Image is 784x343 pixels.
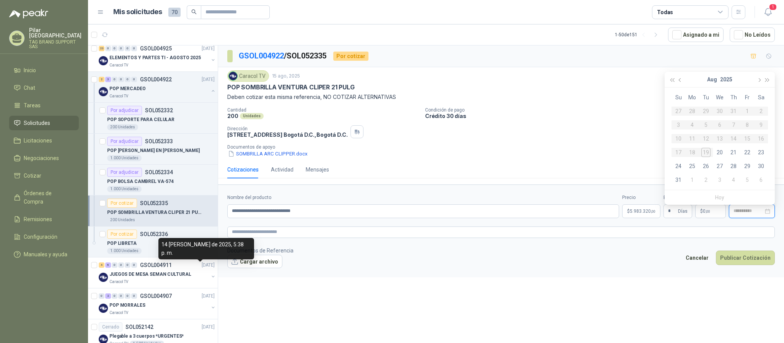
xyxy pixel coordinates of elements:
h1: Mis solicitudes [113,6,162,18]
p: POP MERCADEO [109,85,146,92]
div: 0 [131,293,137,299]
div: 21 [729,148,738,157]
div: 0 [105,46,111,51]
p: POP BOLSA CAMBREL VA-574 [107,178,174,185]
a: Por adjudicarSOL052333POP [PERSON_NAME] EN [PERSON_NAME]1.000 Unidades [88,134,218,165]
button: Asignado a mi [668,28,724,42]
span: 5.983.320 [630,209,655,214]
p: ELEMENTOS Y PARTES TI - AGOSTO 2025 [109,54,201,61]
div: 4 [729,175,738,184]
div: 0 [99,293,104,299]
span: Manuales y ayuda [24,250,67,259]
div: 0 [131,46,137,51]
td: 2025-09-06 [754,173,768,187]
span: Negociaciones [24,154,59,162]
div: 0 [112,77,117,82]
label: Precio [622,194,660,201]
p: $ 0,00 [695,204,726,218]
div: 23 [99,46,104,51]
button: 2025 [720,72,732,87]
p: SOL052333 [145,139,173,144]
button: 1 [761,5,775,19]
td: 2025-08-28 [727,159,740,173]
div: 6 [105,262,111,268]
div: Unidades [240,113,264,119]
div: 0 [131,77,137,82]
div: 0 [131,262,137,268]
td: 2025-08-20 [713,146,727,159]
a: Inicio [9,63,79,78]
span: Inicio [24,66,36,74]
p: GSOL004907 [140,293,172,299]
td: 2025-09-03 [713,173,727,187]
div: 6 [756,175,766,184]
div: 29 [743,162,752,171]
div: 0 [125,77,130,82]
p: [DATE] [202,262,215,269]
p: POP SOMBRILLA VENTURA CLIPER 21 PULG [227,83,355,91]
p: Plegable a 3 cuerpos *URGENTES* [109,333,184,340]
div: 25 [688,162,697,171]
label: Entrega [663,194,692,201]
p: Caracol TV [109,279,128,285]
button: Cargar archivo [227,255,282,269]
th: Sa [754,91,768,104]
p: Condición de pago [425,107,781,113]
button: Aug [707,72,717,87]
p: Caracol TV [109,310,128,316]
img: Company Logo [99,273,108,282]
div: 0 [118,77,124,82]
span: Remisiones [24,215,52,223]
span: Licitaciones [24,136,52,145]
p: SOL052332 [145,108,173,113]
a: GSOL004922 [239,51,284,60]
div: 20 [715,148,724,157]
a: Por adjudicarSOL052334POP BOLSA CAMBREL VA-5741.000 Unidades [88,165,218,196]
div: 3 [715,175,724,184]
div: Todas [657,8,673,16]
a: Solicitudes [9,116,79,130]
div: Mensajes [306,165,329,174]
div: 1 [688,175,697,184]
th: Tu [699,91,713,104]
img: Company Logo [229,72,237,80]
a: Por adjudicarSOL052332POP SOPORTE PARA CELULAR200 Unidades [88,103,218,134]
div: 23 [756,148,766,157]
div: 0 [112,293,117,299]
div: Cerrado [99,322,122,332]
div: 28 [729,162,738,171]
p: Caracol TV [109,62,128,68]
p: Pilar [GEOGRAPHIC_DATA] [29,28,81,38]
div: Por adjudicar [107,168,142,177]
a: 4 6 0 0 0 0 GSOL004911[DATE] Company LogoJUEGOS DE MESA SEMAN CULTURALCaracol TV [99,260,216,285]
p: POP [PERSON_NAME] EN [PERSON_NAME] [107,147,200,154]
td: 2025-08-23 [754,146,768,159]
span: Configuración [24,233,57,241]
div: 1 - 50 de 151 [615,29,662,41]
p: POP SOMBRILLA VENTURA CLIPER 21 PULG [107,209,202,216]
a: Manuales y ayuda [9,247,79,262]
td: 2025-08-27 [713,159,727,173]
div: 5 [743,175,752,184]
span: Cotizar [24,171,41,180]
p: TAG BRAND SUPPORT SAS [29,40,81,49]
div: 26 [701,162,711,171]
div: 0 [118,293,124,299]
a: Negociaciones [9,151,79,165]
td: 2025-08-22 [740,146,754,159]
div: Por cotizar [107,230,137,239]
p: [DATE] [202,293,215,300]
div: 22 [743,148,752,157]
div: 2 [105,293,111,299]
div: 0 [125,46,130,51]
a: 23 0 0 0 0 0 GSOL004925[DATE] Company LogoELEMENTOS Y PARTES TI - AGOSTO 2025Caracol TV [99,44,216,68]
img: Logo peakr [9,9,48,18]
button: No Leídos [730,28,775,42]
p: Crédito 30 días [425,113,781,119]
div: 1.000 Unidades [107,186,142,192]
div: 3 [105,77,111,82]
span: 70 [168,8,181,17]
a: Licitaciones [9,133,79,148]
img: Company Logo [99,304,108,313]
p: Deben cotizar esta misma referencia, NO COTIZAR ALTERNATIVAS [227,93,775,101]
